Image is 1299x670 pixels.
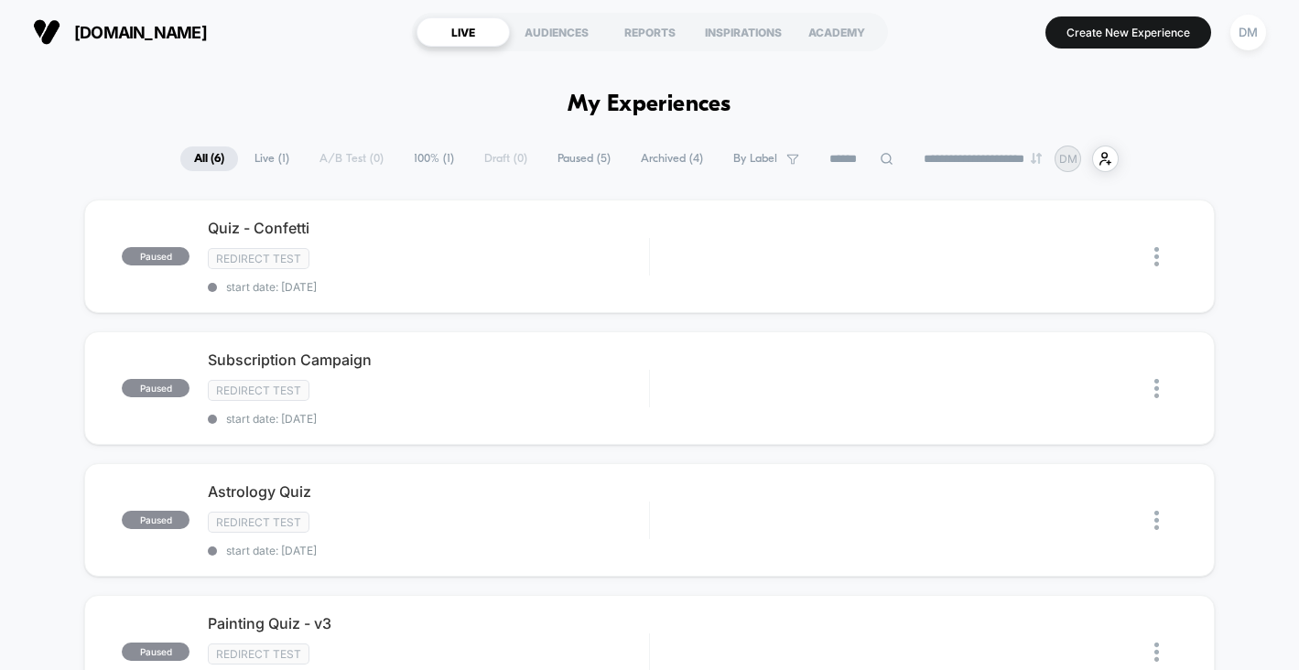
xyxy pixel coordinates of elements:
[241,146,303,171] span: Live ( 1 )
[627,146,717,171] span: Archived ( 4 )
[510,17,603,47] div: AUDIENCES
[603,17,697,47] div: REPORTS
[733,152,777,166] span: By Label
[208,248,309,269] span: Redirect Test
[122,643,189,661] span: paused
[208,512,309,533] span: Redirect Test
[1059,152,1077,166] p: DM
[74,23,207,42] span: [DOMAIN_NAME]
[1230,15,1266,50] div: DM
[1154,511,1159,530] img: close
[208,643,309,665] span: Redirect Test
[122,511,189,529] span: paused
[1031,153,1042,164] img: end
[208,412,649,426] span: start date: [DATE]
[27,17,212,47] button: [DOMAIN_NAME]
[208,482,649,501] span: Astrology Quiz
[1225,14,1272,51] button: DM
[1154,379,1159,398] img: close
[180,146,238,171] span: All ( 6 )
[208,280,649,294] span: start date: [DATE]
[33,18,60,46] img: Visually logo
[417,17,510,47] div: LIVE
[208,380,309,401] span: Redirect Test
[208,544,649,557] span: start date: [DATE]
[208,219,649,237] span: Quiz - Confetti
[400,146,468,171] span: 100% ( 1 )
[122,379,189,397] span: paused
[568,92,731,118] h1: My Experiences
[697,17,790,47] div: INSPIRATIONS
[1154,643,1159,662] img: close
[790,17,883,47] div: ACADEMY
[208,614,649,632] span: Painting Quiz - v3
[122,247,189,265] span: paused
[1045,16,1211,49] button: Create New Experience
[544,146,624,171] span: Paused ( 5 )
[208,351,649,369] span: Subscription Campaign
[1154,247,1159,266] img: close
